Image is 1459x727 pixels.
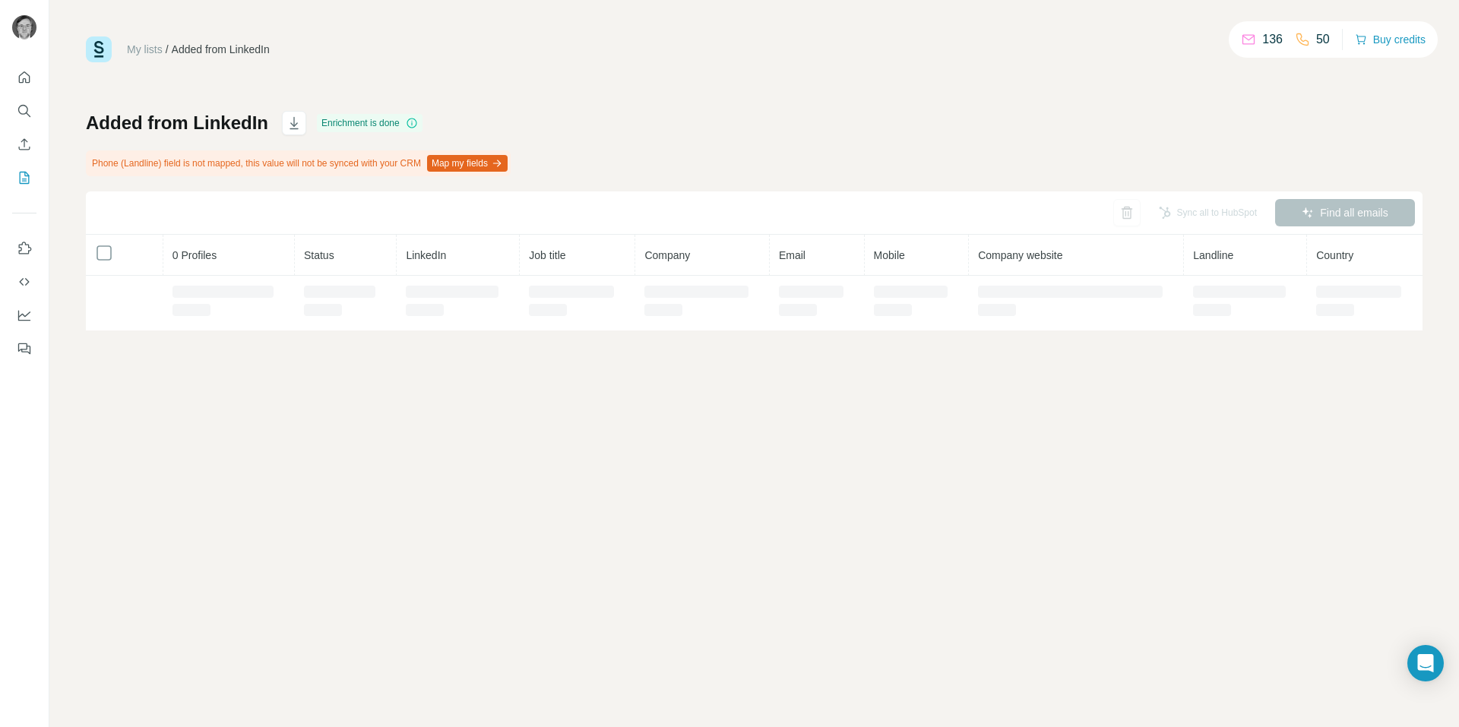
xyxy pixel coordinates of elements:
[1316,249,1353,261] span: Country
[86,150,511,176] div: Phone (Landline) field is not mapped, this value will not be synced with your CRM
[172,249,217,261] span: 0 Profiles
[406,249,446,261] span: LinkedIn
[127,43,163,55] a: My lists
[304,249,334,261] span: Status
[172,42,270,57] div: Added from LinkedIn
[12,15,36,40] img: Avatar
[12,164,36,191] button: My lists
[529,249,565,261] span: Job title
[12,335,36,362] button: Feedback
[779,249,805,261] span: Email
[1407,645,1444,681] div: Open Intercom Messenger
[12,235,36,262] button: Use Surfe on LinkedIn
[166,42,169,57] li: /
[427,155,508,172] button: Map my fields
[12,131,36,158] button: Enrich CSV
[317,114,423,132] div: Enrichment is done
[644,249,690,261] span: Company
[1262,30,1283,49] p: 136
[86,111,268,135] h1: Added from LinkedIn
[978,249,1062,261] span: Company website
[86,36,112,62] img: Surfe Logo
[1355,29,1426,50] button: Buy credits
[1193,249,1233,261] span: Landline
[12,97,36,125] button: Search
[12,302,36,329] button: Dashboard
[12,268,36,296] button: Use Surfe API
[12,64,36,91] button: Quick start
[1316,30,1330,49] p: 50
[874,249,905,261] span: Mobile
